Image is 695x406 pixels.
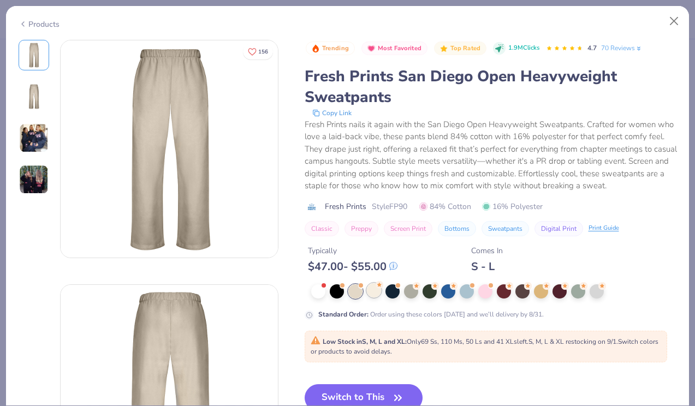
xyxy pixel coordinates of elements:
img: brand logo [305,202,319,211]
div: Typically [308,245,397,256]
span: 156 [258,49,268,55]
button: Badge Button [361,41,427,56]
span: Most Favorited [378,45,421,51]
a: 70 Reviews [601,43,643,53]
span: Fresh Prints [325,201,366,212]
img: User generated content [19,123,49,153]
div: Fresh Prints San Diego Open Heavyweight Sweatpants [305,66,677,108]
div: 4.7 Stars [546,40,583,57]
img: Front [61,40,278,258]
div: $ 47.00 - $ 55.00 [308,260,397,273]
button: Classic [305,221,339,236]
strong: Standard Order : [318,310,369,319]
img: Most Favorited sort [367,44,376,53]
button: Sweatpants [482,221,529,236]
button: Badge Button [434,41,486,56]
div: Order using these colors [DATE] and we’ll delivery by 8/31. [318,309,544,319]
button: copy to clipboard [309,108,355,118]
img: Trending sort [311,44,320,53]
img: User generated content [19,165,49,194]
span: 1.9M Clicks [508,44,539,53]
button: Close [664,11,685,32]
strong: Low Stock in S, M, L and XL : [323,337,407,346]
button: Digital Print [534,221,583,236]
button: Preppy [344,221,378,236]
button: Screen Print [384,221,432,236]
div: Products [19,19,60,30]
span: Only 69 Ss, 110 Ms, 50 Ls and 41 XLs left. S, M, L & XL restocking on 9/1. Switch colors or produ... [311,337,658,356]
button: Badge Button [306,41,355,56]
button: Bottoms [438,221,476,236]
span: Top Rated [450,45,481,51]
span: Trending [322,45,349,51]
div: Print Guide [589,224,619,233]
button: Like [243,44,273,59]
img: Back [21,83,47,110]
div: Fresh Prints nails it again with the San Diego Open Heavyweight Sweatpants. Crafted for women who... [305,118,677,192]
span: Style FP90 [372,201,407,212]
img: Front [21,42,47,68]
div: S - L [471,260,503,273]
img: Top Rated sort [439,44,448,53]
div: Comes In [471,245,503,256]
span: 16% Polyester [482,201,543,212]
span: 4.7 [587,44,597,52]
span: 84% Cotton [419,201,471,212]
